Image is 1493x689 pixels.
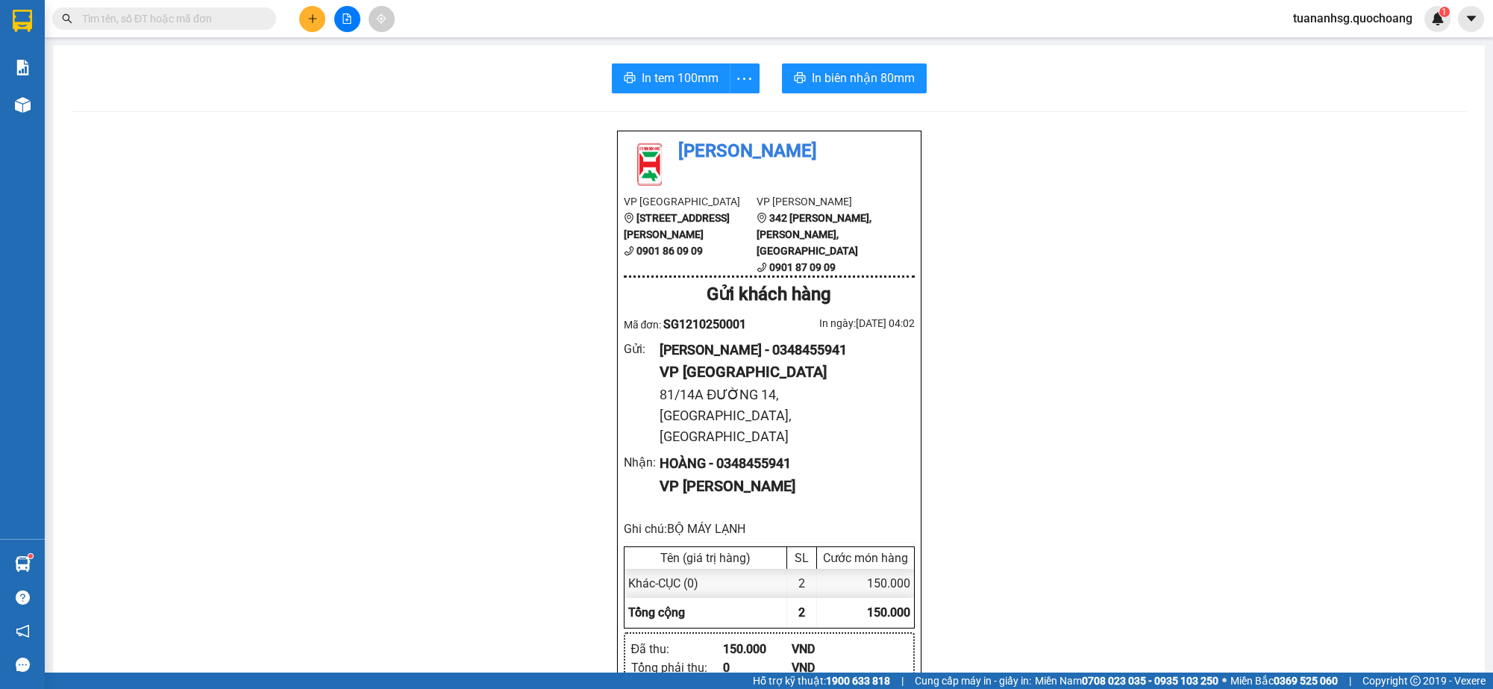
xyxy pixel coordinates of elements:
[660,340,902,361] div: [PERSON_NAME] - 0348455941
[342,13,352,24] span: file-add
[376,13,386,24] span: aim
[753,673,890,689] span: Hỗ trợ kỹ thuật:
[901,673,904,689] span: |
[794,72,806,86] span: printer
[82,10,258,27] input: Tìm tên, số ĐT hoặc mã đơn
[624,453,660,472] div: Nhận :
[631,640,723,658] div: Đã thu :
[307,13,318,24] span: plus
[757,213,767,223] span: environment
[631,658,723,677] div: Tổng phải thu :
[792,658,861,677] div: VND
[867,605,910,620] span: 150.000
[1349,673,1351,689] span: |
[624,246,634,256] span: phone
[1222,678,1227,684] span: ⚪️
[624,72,636,86] span: printer
[15,60,31,75] img: solution-icon
[62,13,72,24] span: search
[723,640,792,658] div: 150.000
[624,213,634,223] span: environment
[15,97,31,113] img: warehouse-icon
[660,384,902,448] div: 81/14A ĐƯỜNG 14, [GEOGRAPHIC_DATA], [GEOGRAPHIC_DATA]
[334,6,360,32] button: file-add
[299,6,325,32] button: plus
[723,658,792,677] div: 0
[13,10,32,32] img: logo-vxr
[1431,12,1445,25] img: icon-new-feature
[769,261,836,273] b: 0901 87 09 09
[624,520,915,538] div: Ghi chú: BỘ MÁY LẠNH
[16,658,30,672] span: message
[1230,673,1338,689] span: Miền Bắc
[915,673,1031,689] span: Cung cấp máy in - giấy in:
[624,137,676,190] img: logo.jpg
[730,63,760,93] button: more
[1274,675,1338,687] strong: 0369 525 060
[642,69,719,87] span: In tem 100mm
[798,605,805,620] span: 2
[624,281,915,309] div: Gửi khách hàng
[792,640,861,658] div: VND
[791,551,813,565] div: SL
[636,245,703,257] b: 0901 86 09 09
[28,554,33,558] sup: 1
[1281,9,1424,28] span: tuananhsg.quochoang
[16,624,30,638] span: notification
[812,69,915,87] span: In biên nhận 80mm
[369,6,395,32] button: aim
[628,576,698,590] span: Khác - CỤC (0)
[660,361,902,384] div: VP [GEOGRAPHIC_DATA]
[660,453,902,474] div: HOÀNG - 0348455941
[817,569,914,598] div: 150.000
[624,340,660,358] div: Gửi :
[624,212,730,240] b: [STREET_ADDRESS][PERSON_NAME]
[1035,673,1218,689] span: Miền Nam
[663,317,746,331] span: SG1210250001
[628,551,783,565] div: Tên (giá trị hàng)
[787,569,817,598] div: 2
[1458,6,1484,32] button: caret-down
[782,63,927,93] button: printerIn biên nhận 80mm
[628,605,685,620] span: Tổng cộng
[624,315,769,334] div: Mã đơn:
[1082,675,1218,687] strong: 0708 023 035 - 0935 103 250
[16,590,30,605] span: question-circle
[769,315,915,331] div: In ngày: [DATE] 04:02
[1442,7,1447,17] span: 1
[660,475,902,498] div: VP [PERSON_NAME]
[757,193,890,210] li: VP [PERSON_NAME]
[821,551,910,565] div: Cước món hàng
[757,262,767,272] span: phone
[15,556,31,572] img: warehouse-icon
[1439,7,1450,17] sup: 1
[1465,12,1478,25] span: caret-down
[730,69,759,88] span: more
[612,63,730,93] button: printerIn tem 100mm
[624,137,915,166] li: [PERSON_NAME]
[826,675,890,687] strong: 1900 633 818
[757,212,871,257] b: 342 [PERSON_NAME], [PERSON_NAME], [GEOGRAPHIC_DATA]
[1410,676,1421,686] span: copyright
[624,193,757,210] li: VP [GEOGRAPHIC_DATA]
